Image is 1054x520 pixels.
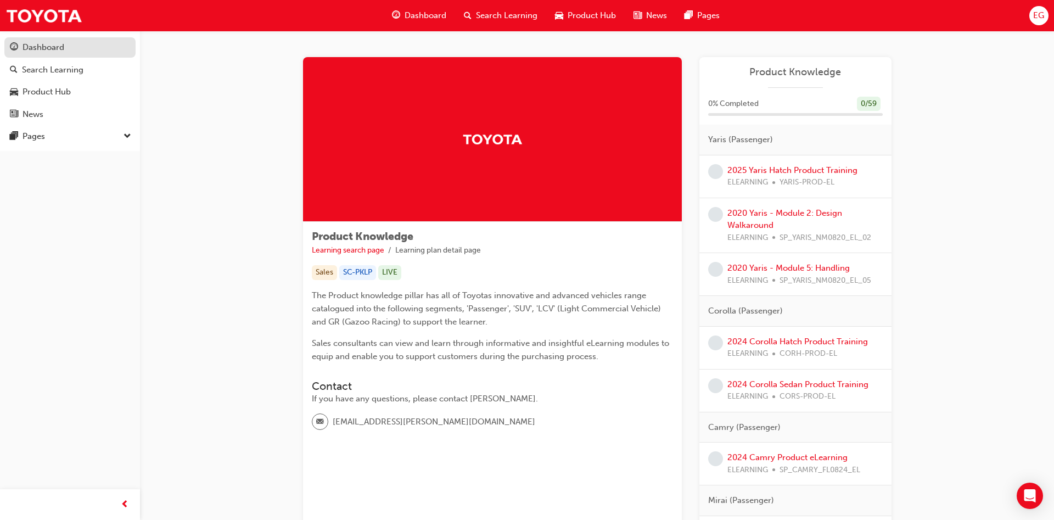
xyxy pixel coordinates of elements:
span: SP_CAMRY_FL0824_EL [780,464,860,477]
div: Pages [23,130,45,143]
h3: Contact [312,380,673,393]
span: Product Knowledge [312,230,413,243]
div: Search Learning [22,64,83,76]
a: news-iconNews [625,4,676,27]
span: Yaris (Passenger) [708,133,773,146]
a: car-iconProduct Hub [546,4,625,27]
span: 0 % Completed [708,98,759,110]
div: Open Intercom Messenger [1017,483,1043,509]
span: search-icon [10,65,18,75]
div: News [23,108,43,121]
span: Sales consultants can view and learn through informative and insightful eLearning modules to equi... [312,338,671,361]
span: Product Hub [568,9,616,22]
span: news-icon [10,110,18,120]
a: pages-iconPages [676,4,728,27]
div: LIVE [378,265,401,280]
a: Search Learning [4,60,136,80]
div: SC-PKLP [339,265,376,280]
span: learningRecordVerb_NONE-icon [708,207,723,222]
span: car-icon [10,87,18,97]
button: EG [1029,6,1049,25]
span: ELEARNING [727,464,768,477]
span: guage-icon [392,9,400,23]
span: SP_YARIS_NM0820_EL_02 [780,232,871,244]
span: CORS-PROD-EL [780,390,836,403]
li: Learning plan detail page [395,244,481,257]
span: ELEARNING [727,176,768,189]
span: search-icon [464,9,472,23]
a: 2024 Camry Product eLearning [727,452,848,462]
span: ELEARNING [727,390,768,403]
a: search-iconSearch Learning [455,4,546,27]
img: Trak [5,3,82,28]
a: 2020 Yaris - Module 2: Design Walkaround [727,208,842,231]
span: Corolla (Passenger) [708,305,783,317]
span: [EMAIL_ADDRESS][PERSON_NAME][DOMAIN_NAME] [333,416,535,428]
a: 2020 Yaris - Module 5: Handling [727,263,850,273]
span: prev-icon [121,498,129,512]
span: Pages [697,9,720,22]
span: pages-icon [10,132,18,142]
span: Mirai (Passenger) [708,494,774,507]
a: 2025 Yaris Hatch Product Training [727,165,857,175]
span: car-icon [555,9,563,23]
a: Product Hub [4,82,136,102]
span: learningRecordVerb_NONE-icon [708,378,723,393]
a: 2024 Corolla Hatch Product Training [727,337,868,346]
a: News [4,104,136,125]
a: Dashboard [4,37,136,58]
span: SP_YARIS_NM0820_EL_05 [780,275,871,287]
button: Pages [4,126,136,147]
a: Learning search page [312,245,384,255]
div: 0 / 59 [857,97,881,111]
button: DashboardSearch LearningProduct HubNews [4,35,136,126]
span: guage-icon [10,43,18,53]
span: News [646,9,667,22]
span: The Product knowledge pillar has all of Toyotas innovative and advanced vehicles range catalogued... [312,290,663,327]
span: Camry (Passenger) [708,421,781,434]
a: 2024 Corolla Sedan Product Training [727,379,868,389]
span: ELEARNING [727,232,768,244]
span: Search Learning [476,9,537,22]
span: ELEARNING [727,275,768,287]
span: EG [1033,9,1044,22]
span: CORH-PROD-EL [780,348,837,360]
span: news-icon [633,9,642,23]
span: learningRecordVerb_NONE-icon [708,451,723,466]
div: Product Hub [23,86,71,98]
span: learningRecordVerb_NONE-icon [708,262,723,277]
span: Dashboard [405,9,446,22]
img: Trak [462,130,523,149]
div: Sales [312,265,337,280]
a: guage-iconDashboard [383,4,455,27]
span: email-icon [316,415,324,429]
span: ELEARNING [727,348,768,360]
div: Dashboard [23,41,64,54]
span: down-icon [124,130,131,144]
span: pages-icon [685,9,693,23]
a: Product Knowledge [708,66,883,79]
div: If you have any questions, please contact [PERSON_NAME]. [312,393,673,405]
span: learningRecordVerb_NONE-icon [708,336,723,350]
span: YARIS-PROD-EL [780,176,834,189]
span: learningRecordVerb_NONE-icon [708,164,723,179]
